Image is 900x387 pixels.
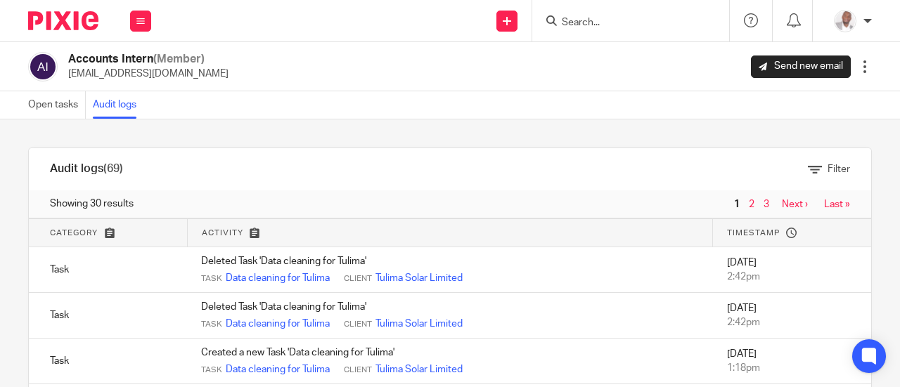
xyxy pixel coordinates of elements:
span: (Member) [153,53,205,65]
nav: pager [731,199,850,210]
h2: Accounts Intern [68,52,229,67]
td: Created a new Task 'Data cleaning for Tulima' [187,339,713,384]
div: 1:18pm [727,361,857,375]
span: Timestamp [727,229,780,237]
span: Category [50,229,98,237]
span: 1 [731,196,743,213]
div: 2:42pm [727,315,857,329]
a: 2 [749,199,754,209]
a: 3 [764,199,769,209]
a: Tulima Solar Limited [375,271,463,285]
td: Deleted Task 'Data cleaning for Tulima' [187,247,713,293]
a: Data cleaning for Tulima [226,317,330,331]
span: Task [201,365,222,376]
a: Audit logs [93,91,143,119]
span: Client [344,365,372,376]
a: Data cleaning for Tulima [226,271,330,285]
span: Showing 30 results [50,197,134,211]
a: Next › [782,199,808,209]
td: [DATE] [713,247,871,293]
td: Task [29,339,187,384]
img: svg%3E [28,52,58,81]
td: Task [29,293,187,339]
a: Last » [824,199,850,209]
a: Data cleaning for Tulima [226,362,330,376]
img: Pixie [28,11,98,30]
a: Tulima Solar Limited [375,362,463,376]
span: Client [344,319,372,330]
span: Activity [202,229,243,237]
td: Deleted Task 'Data cleaning for Tulima' [187,293,713,339]
span: Task [201,319,222,330]
span: Filter [828,164,850,174]
img: Paul%20S%20-%20Picture.png [834,10,856,32]
a: Open tasks [28,91,86,119]
span: Client [344,273,372,284]
span: Task [201,273,222,284]
td: Task [29,247,187,293]
a: Send new email [751,55,851,78]
td: [DATE] [713,293,871,339]
a: Tulima Solar Limited [375,317,463,331]
td: [DATE] [713,339,871,384]
input: Search [560,17,687,29]
div: 2:42pm [727,270,857,284]
p: [EMAIL_ADDRESS][DOMAIN_NAME] [68,67,229,81]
